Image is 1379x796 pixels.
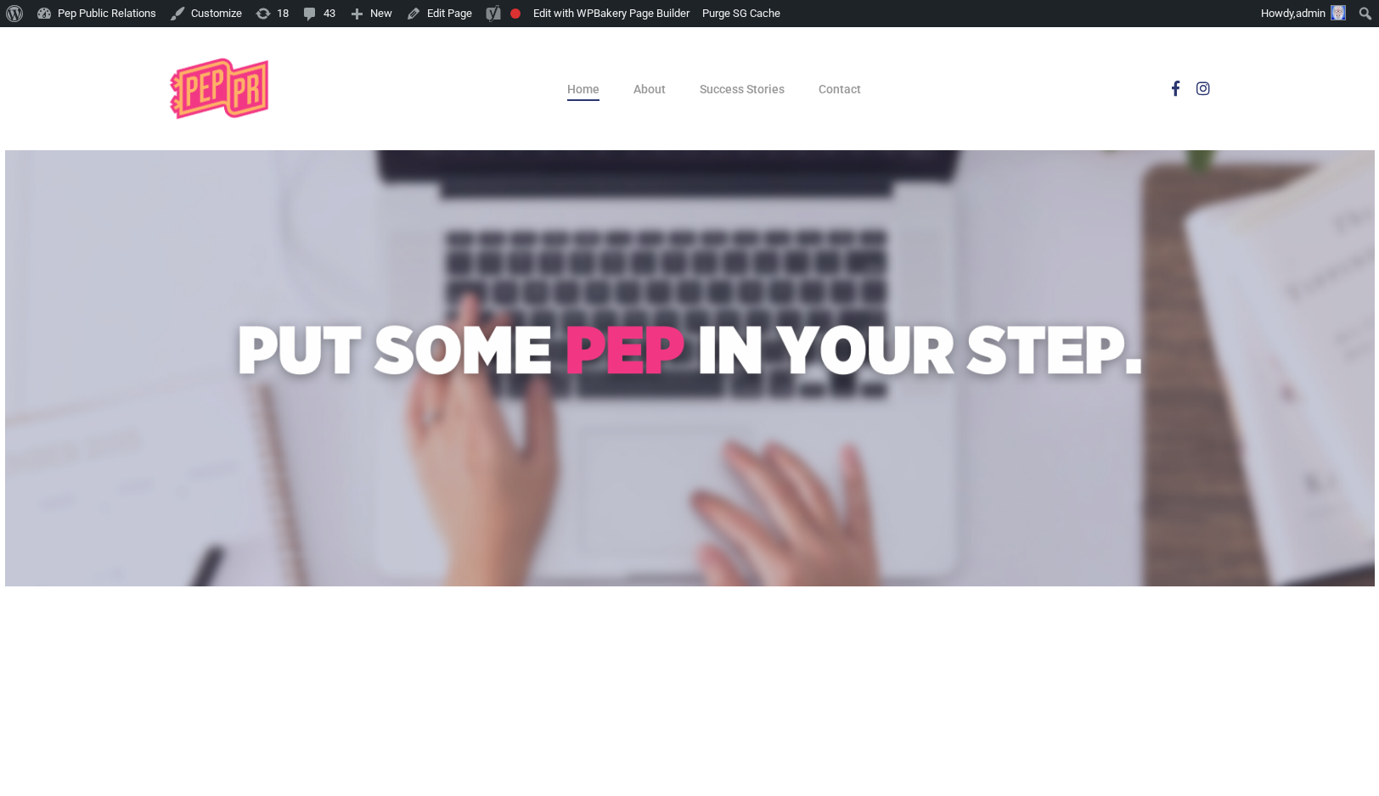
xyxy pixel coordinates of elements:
a: About [633,83,666,95]
div: Needs improvement [510,8,521,19]
img: Pep Public Relations [161,53,283,125]
span: About [633,82,666,96]
span: Success Stories [700,82,785,96]
a: Success Stories [700,83,785,95]
span: Home [567,82,599,96]
a: Home [567,83,599,95]
a: Contact [819,83,861,95]
span: admin [1296,7,1326,20]
span: Contact [819,82,861,96]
